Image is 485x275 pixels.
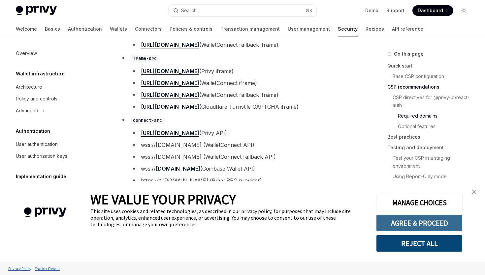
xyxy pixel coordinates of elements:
[394,50,424,58] span: On this page
[141,41,199,48] a: [URL][DOMAIN_NAME]
[16,6,57,15] img: light logo
[130,152,357,161] li: wss://[DOMAIN_NAME] (WalletConnect fallback API)
[16,21,37,37] a: Welcome
[33,263,62,274] a: Tracker Details
[181,7,200,14] div: Search...
[387,71,474,82] a: Base CSP configuration
[141,130,199,137] a: [URL][DOMAIN_NAME]
[387,132,474,142] a: Best practices
[130,90,357,99] li: (WalletConnect fallback iframe)
[376,235,463,252] button: REJECT ALL
[130,102,357,111] li: (Cloudflare Turnstile CAPTCHA iframe)
[306,8,312,13] span: ⌘ K
[11,93,95,105] a: Policy and controls
[11,150,95,162] a: User authorization keys
[376,214,463,232] button: AGREE & PROCEED
[68,21,102,37] a: Authentication
[110,21,127,37] a: Wallets
[459,5,469,16] button: Toggle dark mode
[130,78,357,88] li: (WalletConnect iframe)
[16,70,65,78] h5: Wallet infrastructure
[418,7,443,14] span: Dashboard
[387,171,474,182] a: Using Report-Only mode
[130,176,357,185] li: https://*.[DOMAIN_NAME] (Privy RPC provider)
[130,67,357,76] li: (Privy iframe)
[387,153,474,171] a: Test your CSP in a staging environment
[130,117,165,124] code: connect-src
[16,107,38,115] div: Advanced
[10,198,81,227] img: company logo
[16,95,57,103] div: Policy and controls
[387,111,474,121] a: Required domains
[392,21,423,37] a: API reference
[169,5,316,16] button: Open search
[130,128,357,138] li: (Privy API)
[16,140,58,148] div: User authentication
[130,164,357,173] li: wss:// (Coinbase Wallet API)
[141,68,199,75] a: [URL][DOMAIN_NAME]
[16,127,50,135] h5: Authentication
[130,140,357,150] li: wss://[DOMAIN_NAME] (WalletConnect API)
[11,81,95,93] a: Architecture
[45,21,60,37] a: Basics
[156,165,200,172] a: [DOMAIN_NAME]
[135,21,162,37] a: Connectors
[11,105,95,117] button: Toggle Advanced section
[365,7,378,14] a: Demo
[170,21,212,37] a: Policies & controls
[472,189,476,194] img: close banner
[11,138,95,150] a: User authentication
[387,61,474,71] a: Quick start
[376,194,463,211] button: MANAGE CHOICES
[387,142,474,153] a: Testing and deployment
[468,185,481,198] a: close banner
[386,7,404,14] a: Support
[141,92,199,98] a: [URL][DOMAIN_NAME]
[7,263,33,274] a: Privacy Policy
[16,83,42,91] div: Architecture
[90,208,366,228] div: This site uses cookies and related technologies, as described in our privacy policy, for purposes...
[141,103,199,110] a: [URL][DOMAIN_NAME]
[288,21,330,37] a: User management
[338,21,358,37] a: Security
[141,80,199,87] a: [URL][DOMAIN_NAME]
[130,55,159,62] code: frame-src
[220,21,280,37] a: Transaction management
[90,191,236,208] span: WE VALUE YOUR PRIVACY
[387,121,474,132] a: Optional features
[16,49,37,57] div: Overview
[387,82,474,92] a: CSP recommendations
[130,40,357,49] li: (WalletConnect fallback iframe)
[387,92,474,111] a: CSP directives for @privy-io/react-auth
[16,152,67,160] div: User authorization keys
[11,47,95,59] a: Overview
[366,21,384,37] a: Recipes
[412,5,453,16] a: Dashboard
[16,173,66,180] h5: Implementation guide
